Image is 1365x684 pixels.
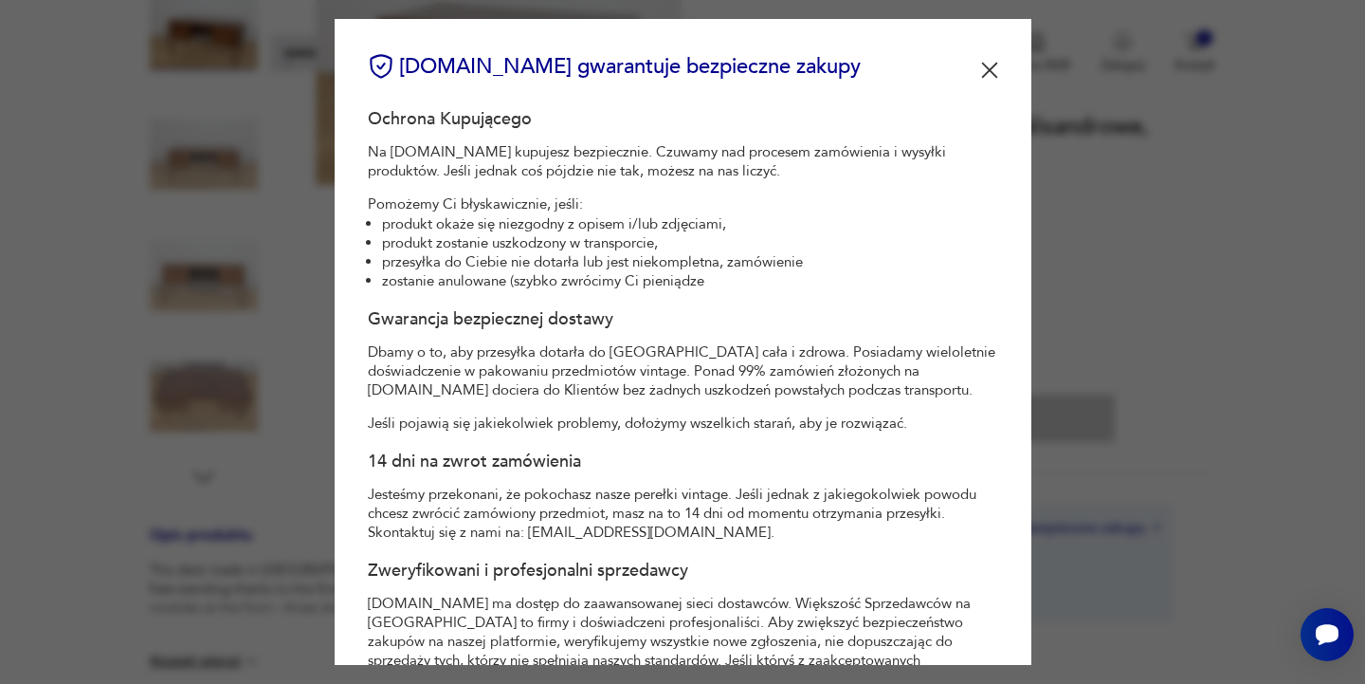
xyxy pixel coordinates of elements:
p: Pomożemy Ci błyskawicznie, jeśli: [368,194,998,213]
p: Jesteśmy przekonani, że pokochasz nasze perełki vintage. Jeśli jednak z jakiegokolwiek powodu chc... [368,485,998,542]
p: Na [DOMAIN_NAME] kupujesz bezpiecznie. Czuwamy nad procesem zamówienia i wysyłki produktów. Jeśli... [368,142,998,180]
h4: Gwarancja bezpiecznej dostawy [368,307,998,331]
h4: 14 dni na zwrot zamówienia [368,450,998,473]
h4: Zweryfikowani i profesjonalni sprzedawcy [368,559,998,582]
div: [DOMAIN_NAME] gwarantuje bezpieczne zakupy [368,52,861,81]
iframe: Smartsupp widget button [1301,608,1354,661]
img: Ikona zamknięcia [981,62,998,79]
li: produkt okaże się niezgodny z opisem i/lub zdjęciami, [382,214,998,233]
li: przesyłka do Ciebie nie dotarła lub jest niekompletna, zamówienie [382,252,998,271]
p: Jeśli pojawią się jakiekolwiek problemy, dołożymy wszelkich starań, aby je rozwiązać. [368,414,998,433]
li: zostanie anulowane (szybko zwrócimy Ci pieniądze [382,271,998,290]
img: Ikona certyfikatu [368,53,394,80]
p: Dbamy o to, aby przesyłka dotarła do [GEOGRAPHIC_DATA] cała i zdrowa. Posiadamy wieloletnie doświ... [368,342,998,399]
h4: Ochrona Kupującego [368,107,998,131]
li: produkt zostanie uszkodzony w transporcie, [382,233,998,252]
